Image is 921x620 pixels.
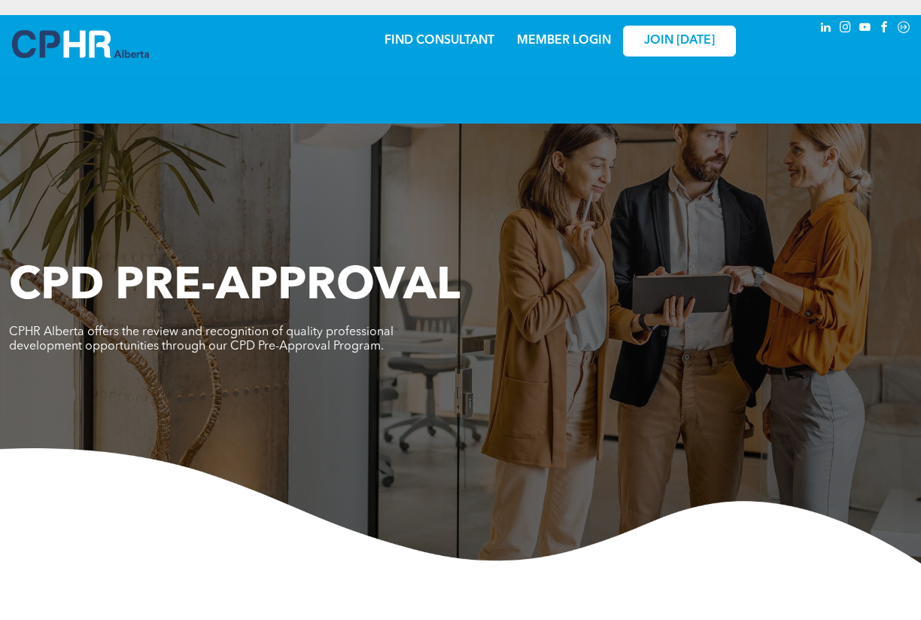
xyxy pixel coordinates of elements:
[517,35,611,47] a: MEMBER LOGIN
[644,34,715,48] span: JOIN [DATE]
[895,19,912,39] a: Social network
[12,30,149,58] img: A blue and white logo for cp alberta
[837,19,853,39] a: instagram
[385,35,494,47] a: FIND CONSULTANT
[623,26,736,57] a: JOIN [DATE]
[817,19,834,39] a: linkedin
[9,326,394,353] span: CPHR Alberta offers the review and recognition of quality professional development opportunities ...
[876,19,892,39] a: facebook
[9,264,460,310] span: CPD PRE-APPROVAL
[856,19,873,39] a: youtube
